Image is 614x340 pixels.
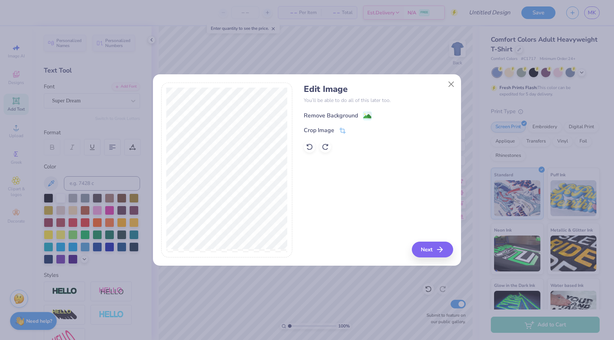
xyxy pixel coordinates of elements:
[445,78,458,91] button: Close
[304,97,453,104] p: You’ll be able to do all of this later too.
[412,242,453,257] button: Next
[304,84,453,94] h4: Edit Image
[304,111,358,120] div: Remove Background
[304,126,334,135] div: Crop Image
